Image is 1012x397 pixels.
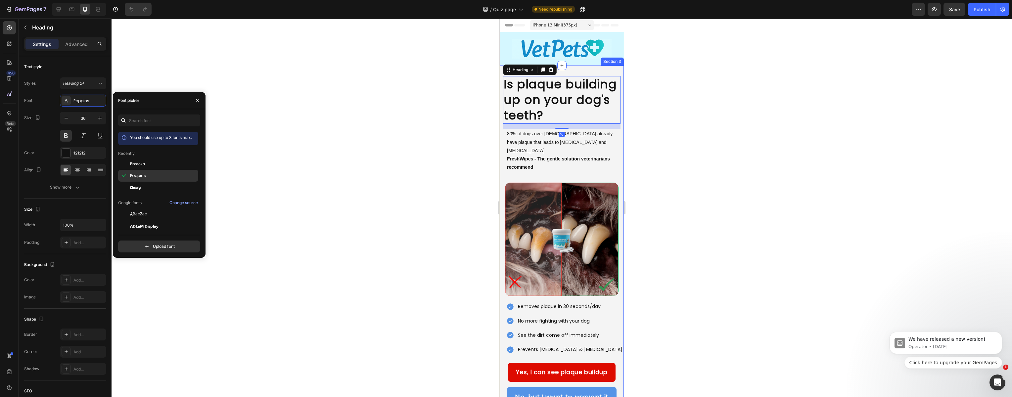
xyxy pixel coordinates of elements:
iframe: Intercom live chat [989,375,1005,390]
div: Padding [24,240,39,245]
p: 7 [43,5,46,13]
p: Heading [32,23,104,31]
span: Heading 2* [63,80,84,86]
p: Recently [118,151,135,156]
div: Align [24,166,43,175]
div: Add... [73,277,105,283]
div: 121212 [73,150,105,156]
button: Save [943,3,965,16]
a: No, but I want to prevent it [7,369,117,388]
iframe: Intercom notifications message [880,310,1012,379]
div: SEO [24,388,32,394]
iframe: Design area [500,19,624,397]
div: Size [24,205,42,214]
span: ABeeZee [130,211,147,217]
div: Border [24,331,37,337]
span: Fredoka [130,161,145,167]
span: Save [949,7,960,12]
span: / [490,6,492,13]
div: Add... [73,294,105,300]
div: Font picker [118,98,139,104]
span: Poppins [130,173,146,179]
div: Add... [73,366,105,372]
div: Shape [24,315,45,324]
div: Undo/Redo [125,3,152,16]
input: Search font [118,114,200,126]
span: Quiz page [493,6,516,13]
div: Section 3 [102,40,123,46]
input: Auto [60,219,106,231]
button: 7 [3,3,49,16]
div: Image [24,294,36,300]
div: 450 [6,70,16,76]
button: Show more [24,181,106,193]
div: Background [24,260,56,269]
div: Font [24,98,32,104]
p: Settings [33,41,51,48]
div: Corner [24,349,37,355]
span: 1 [1003,365,1008,370]
div: Width [24,222,35,228]
span: ADLaM Display [130,223,159,229]
div: Add... [73,349,105,355]
button: Publish [968,3,996,16]
div: Shadow [24,366,39,372]
div: Upload font [144,243,175,250]
button: Upload font [118,241,200,252]
p: No, but I want to prevent it [15,373,109,384]
p: Advanced [65,41,88,48]
span: Chewy [130,185,141,191]
div: Add... [73,332,105,338]
div: Change source [169,200,198,206]
div: Styles [24,80,36,86]
div: Color [24,277,34,283]
div: Beta [5,121,16,126]
div: Publish [974,6,990,13]
div: Poppins [73,98,105,104]
div: Show more [50,184,81,191]
div: Color [24,150,34,156]
button: Change source [169,199,198,207]
button: Heading 2* [60,77,106,89]
span: Need republishing [538,6,572,12]
div: Size [24,113,42,122]
div: Add... [73,240,105,246]
p: Google fonts [118,200,142,206]
div: Text style [24,64,42,70]
span: You should use up to 3 fonts max. [130,135,192,140]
